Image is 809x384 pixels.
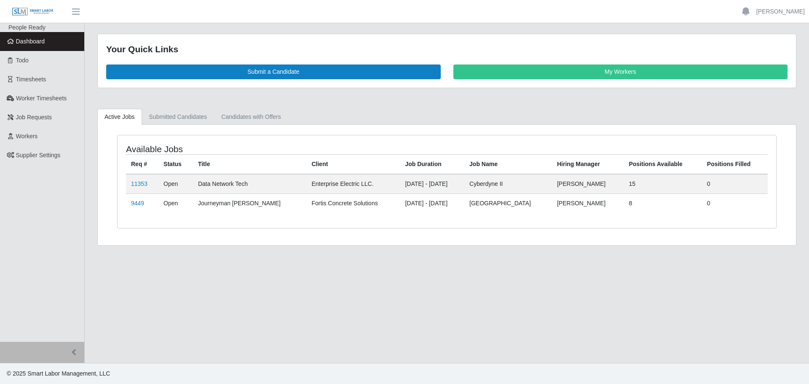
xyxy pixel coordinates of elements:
[552,193,624,213] td: [PERSON_NAME]
[624,193,702,213] td: 8
[552,154,624,174] th: Hiring Manager
[16,38,45,45] span: Dashboard
[464,174,552,194] td: Cyberdyne II
[126,154,158,174] th: Req #
[214,109,288,125] a: Candidates with Offers
[400,174,464,194] td: [DATE] - [DATE]
[16,76,46,83] span: Timesheets
[16,57,29,64] span: Todo
[193,193,307,213] td: Journeyman [PERSON_NAME]
[106,43,788,56] div: Your Quick Links
[453,64,788,79] a: My Workers
[8,24,46,31] span: People Ready
[16,95,67,102] span: Worker Timesheets
[158,174,193,194] td: Open
[464,193,552,213] td: [GEOGRAPHIC_DATA]
[158,154,193,174] th: Status
[16,114,52,121] span: Job Requests
[7,370,110,377] span: © 2025 Smart Labor Management, LLC
[400,193,464,213] td: [DATE] - [DATE]
[552,174,624,194] td: [PERSON_NAME]
[131,200,144,207] a: 9449
[306,154,400,174] th: Client
[756,7,805,16] a: [PERSON_NAME]
[464,154,552,174] th: Job Name
[16,152,61,158] span: Supplier Settings
[12,7,54,16] img: SLM Logo
[131,180,147,187] a: 11353
[126,144,386,154] h4: Available Jobs
[306,193,400,213] td: Fortis Concrete Solutions
[142,109,214,125] a: Submitted Candidates
[16,133,38,140] span: Workers
[193,174,307,194] td: Data Network Tech
[624,154,702,174] th: Positions Available
[702,193,768,213] td: 0
[702,174,768,194] td: 0
[624,174,702,194] td: 15
[106,64,441,79] a: Submit a Candidate
[158,193,193,213] td: Open
[306,174,400,194] td: Enterprise Electric LLC.
[193,154,307,174] th: Title
[702,154,768,174] th: Positions Filled
[400,154,464,174] th: Job Duration
[97,109,142,125] a: Active Jobs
